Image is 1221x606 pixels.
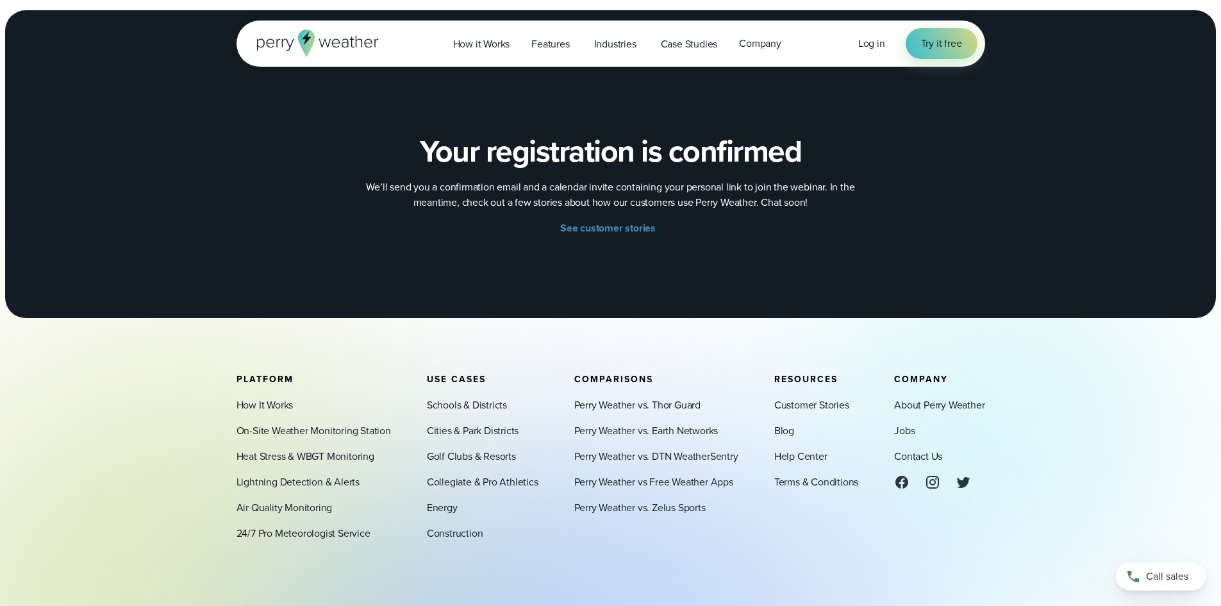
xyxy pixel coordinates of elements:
[427,526,483,541] a: Construction
[427,423,519,439] a: Cities & Park Districts
[739,36,781,51] span: Company
[574,398,701,413] a: Perry Weather vs. Thor Guard
[531,37,569,52] span: Features
[237,526,370,541] a: 24/7 Pro Meteorologist Service
[237,423,391,439] a: On-Site Weather Monitoring Station
[574,449,738,464] a: Perry Weather vs. DTN WeatherSentry
[894,373,948,386] span: Company
[661,37,718,52] span: Case Studies
[1146,569,1188,584] span: Call sales
[574,373,653,386] span: Comparisons
[774,475,858,490] a: Terms & Conditions
[237,449,374,464] a: Heat Stress & WBGT Monitoring
[420,133,801,169] h2: Your registration is confirmed
[427,398,507,413] a: Schools & Districts
[650,31,729,57] a: Case Studies
[858,36,885,51] a: Log in
[237,500,333,516] a: Air Quality Monitoring
[774,449,827,464] a: Help Center
[574,500,706,516] a: Perry Weather vs. Zelus Sports
[774,398,849,413] a: Customer Stories
[1116,562,1206,591] a: Call sales
[774,423,794,439] a: Blog
[427,373,486,386] span: Use Cases
[427,449,516,464] a: Golf Clubs & Resorts
[574,423,718,439] a: Perry Weather vs. Earth Networks
[774,373,838,386] span: Resources
[906,28,977,59] a: Try it free
[921,36,962,51] span: Try it free
[594,37,636,52] span: Industries
[894,449,942,464] a: Contact Us
[354,180,867,210] p: We’ll send you a confirmation email and a calendar invite containing your personal link to join t...
[453,37,510,52] span: How it Works
[237,373,294,386] span: Platform
[427,500,458,516] a: Energy
[427,475,538,490] a: Collegiate & Pro Athletics
[442,31,521,57] a: How it Works
[574,475,733,490] a: Perry Weather vs Free Weather Apps
[560,221,661,236] a: See customer stories
[237,475,360,490] a: Lightning Detection & Alerts
[894,423,915,439] a: Jobs
[560,221,656,236] span: See customer stories
[894,398,984,413] a: About Perry Weather
[237,398,294,413] a: How It Works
